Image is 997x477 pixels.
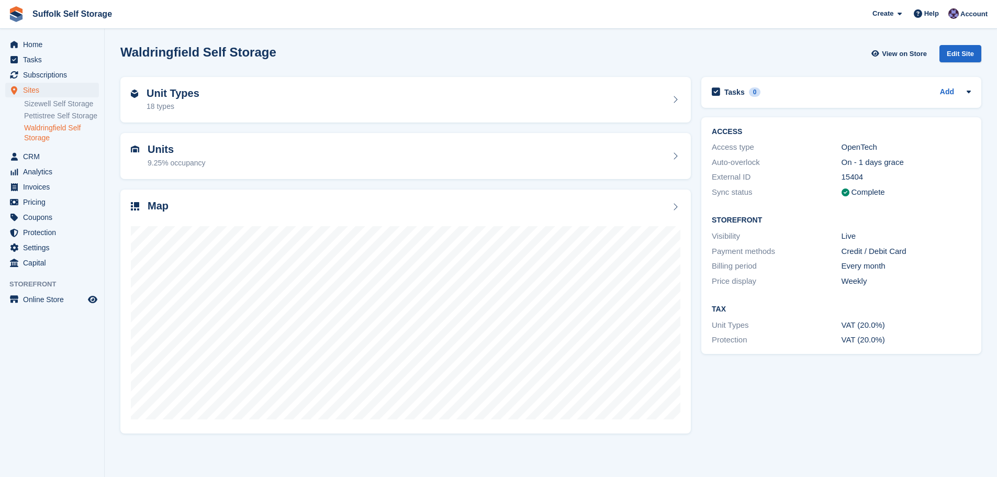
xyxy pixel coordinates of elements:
[23,225,86,240] span: Protection
[120,133,691,179] a: Units 9.25% occupancy
[8,6,24,22] img: stora-icon-8386f47178a22dfd0bd8f6a31ec36ba5ce8667c1dd55bd0f319d3a0aa187defe.svg
[870,45,931,62] a: View on Store
[842,260,971,272] div: Every month
[5,225,99,240] a: menu
[712,216,971,225] h2: Storefront
[712,246,841,258] div: Payment methods
[23,210,86,225] span: Coupons
[23,83,86,97] span: Sites
[120,45,276,59] h2: Waldringfield Self Storage
[712,186,841,198] div: Sync status
[23,52,86,67] span: Tasks
[872,8,893,19] span: Create
[940,86,954,98] a: Add
[120,77,691,123] a: Unit Types 18 types
[86,293,99,306] a: Preview store
[924,8,939,19] span: Help
[712,157,841,169] div: Auto-overlock
[5,149,99,164] a: menu
[131,146,139,153] img: unit-icn-7be61d7bf1b0ce9d3e12c5938cc71ed9869f7b940bace4675aadf7bd6d80202e.svg
[23,180,86,194] span: Invoices
[23,195,86,209] span: Pricing
[148,143,206,156] h2: Units
[712,334,841,346] div: Protection
[712,230,841,242] div: Visibility
[712,141,841,153] div: Access type
[712,260,841,272] div: Billing period
[724,87,745,97] h2: Tasks
[712,319,841,331] div: Unit Types
[147,87,199,99] h2: Unit Types
[842,171,971,183] div: 15404
[5,240,99,255] a: menu
[23,292,86,307] span: Online Store
[712,275,841,287] div: Price display
[28,5,116,23] a: Suffolk Self Storage
[5,210,99,225] a: menu
[23,240,86,255] span: Settings
[842,319,971,331] div: VAT (20.0%)
[842,246,971,258] div: Credit / Debit Card
[9,279,104,290] span: Storefront
[842,157,971,169] div: On - 1 days grace
[24,123,99,143] a: Waldringfield Self Storage
[5,37,99,52] a: menu
[23,164,86,179] span: Analytics
[148,200,169,212] h2: Map
[852,186,885,198] div: Complete
[842,230,971,242] div: Live
[939,45,981,66] a: Edit Site
[147,101,199,112] div: 18 types
[5,83,99,97] a: menu
[712,305,971,314] h2: Tax
[131,90,138,98] img: unit-type-icn-2b2737a686de81e16bb02015468b77c625bbabd49415b5ef34ead5e3b44a266d.svg
[960,9,988,19] span: Account
[712,171,841,183] div: External ID
[5,164,99,179] a: menu
[23,149,86,164] span: CRM
[5,180,99,194] a: menu
[842,275,971,287] div: Weekly
[23,68,86,82] span: Subscriptions
[5,256,99,270] a: menu
[23,256,86,270] span: Capital
[120,190,691,434] a: Map
[948,8,959,19] img: Toby
[24,99,99,109] a: Sizewell Self Storage
[842,141,971,153] div: OpenTech
[5,52,99,67] a: menu
[24,111,99,121] a: Pettistree Self Storage
[749,87,761,97] div: 0
[5,68,99,82] a: menu
[131,202,139,210] img: map-icn-33ee37083ee616e46c38cad1a60f524a97daa1e2b2c8c0bc3eb3415660979fc1.svg
[712,128,971,136] h2: ACCESS
[5,195,99,209] a: menu
[882,49,927,59] span: View on Store
[23,37,86,52] span: Home
[842,334,971,346] div: VAT (20.0%)
[148,158,206,169] div: 9.25% occupancy
[5,292,99,307] a: menu
[939,45,981,62] div: Edit Site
